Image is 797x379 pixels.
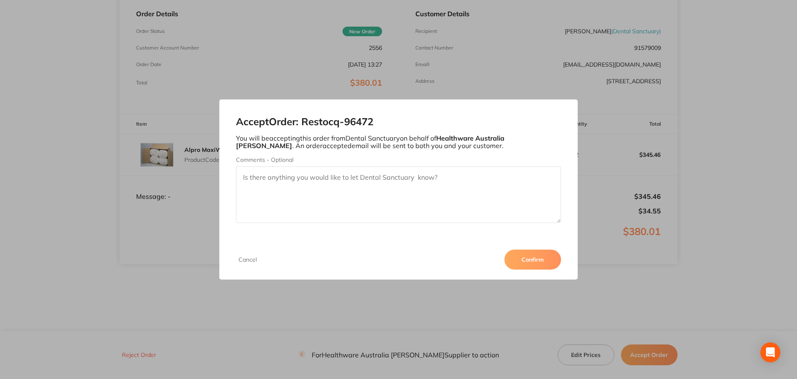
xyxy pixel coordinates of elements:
[236,116,561,128] h2: Accept Order: Restocq- 96472
[504,250,561,270] button: Confirm
[236,156,561,163] label: Comments - Optional
[236,134,561,150] p: You will be accepting this order from Dental Sanctuary on behalf of . An order accepted email wil...
[760,342,780,362] div: Open Intercom Messenger
[236,134,504,150] b: Healthware Australia [PERSON_NAME]
[236,256,259,263] button: Cancel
